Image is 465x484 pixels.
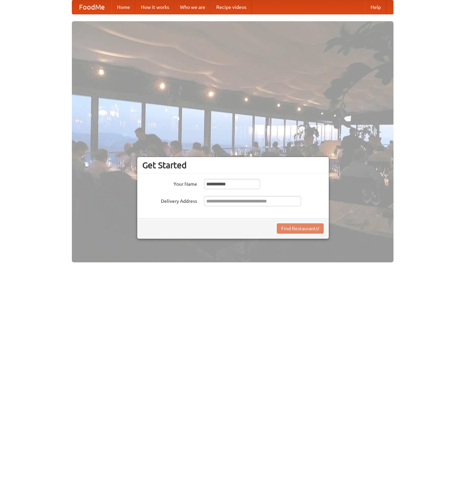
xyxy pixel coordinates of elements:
[112,0,135,14] a: Home
[277,223,324,234] button: Find Restaurants!
[365,0,386,14] a: Help
[142,160,324,170] h3: Get Started
[135,0,175,14] a: How it works
[142,196,197,205] label: Delivery Address
[142,179,197,187] label: Your Name
[211,0,252,14] a: Recipe videos
[175,0,211,14] a: Who we are
[72,0,112,14] a: FoodMe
